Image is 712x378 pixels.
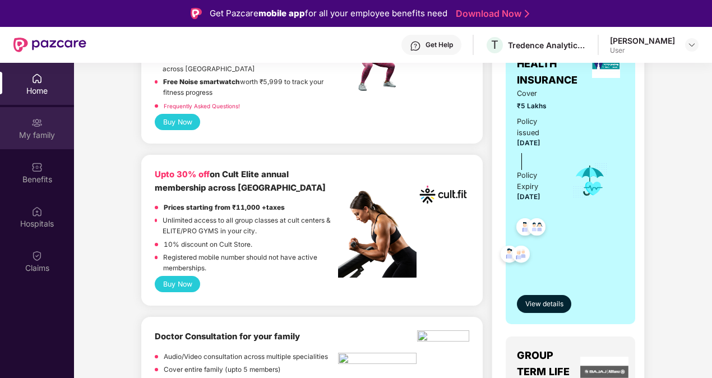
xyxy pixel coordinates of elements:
img: svg+xml;base64,PHN2ZyBpZD0iSG9tZSIgeG1sbnM9Imh0dHA6Ly93d3cudzMub3JnLzIwMDAvc3ZnIiB3aWR0aD0iMjAiIG... [31,73,43,84]
span: GROUP HEALTH INSURANCE [517,40,588,88]
img: pc2.png [338,191,417,278]
div: User [610,46,675,55]
span: [DATE] [517,139,540,147]
button: Buy Now [155,276,200,292]
p: Unlimited access to 8,100 gyms and fitness studios across [GEOGRAPHIC_DATA] [163,53,338,74]
p: 10% discount on Cult Store. [164,239,252,250]
div: Get Pazcare for all your employee benefits need [210,7,447,20]
span: ₹5 Lakhs [517,101,557,112]
span: T [491,38,498,52]
img: svg+xml;base64,PHN2ZyBpZD0iSGVscC0zMngzMiIgeG1sbnM9Imh0dHA6Ly93d3cudzMub3JnLzIwMDAvc3ZnIiB3aWR0aD... [410,40,421,52]
img: svg+xml;base64,PHN2ZyBpZD0iQmVuZWZpdHMiIHhtbG5zPSJodHRwOi8vd3d3LnczLm9yZy8yMDAwL3N2ZyIgd2lkdGg9Ij... [31,162,43,173]
img: ekin.png [417,330,470,345]
a: Frequently Asked Questions! [164,103,240,109]
img: svg+xml;base64,PHN2ZyB4bWxucz0iaHR0cDovL3d3dy53My5vcmcvMjAwMC9zdmciIHdpZHRoPSI0OC45NDMiIGhlaWdodD... [507,242,535,270]
img: New Pazcare Logo [13,38,86,52]
p: Cover entire family (upto 5 members) [164,365,281,375]
span: [DATE] [517,193,540,201]
p: Unlimited access to all group classes at cult centers & ELITE/PRO GYMS in your city. [163,215,338,236]
p: Audio/Video consultation across multiple specialities [164,352,328,362]
img: svg+xml;base64,PHN2ZyBpZD0iSG9zcGl0YWxzIiB4bWxucz0iaHR0cDovL3d3dy53My5vcmcvMjAwMC9zdmciIHdpZHRoPS... [31,206,43,217]
img: svg+xml;base64,PHN2ZyB4bWxucz0iaHR0cDovL3d3dy53My5vcmcvMjAwMC9zdmciIHdpZHRoPSI0OC45NDMiIGhlaWdodD... [496,242,523,270]
span: Cover [517,88,557,99]
strong: Prices starting from ₹11,000 +taxes [164,204,285,211]
b: Doctor Consultation for your family [155,331,300,342]
img: Logo [191,8,202,19]
div: Policy Expiry [517,170,557,192]
div: Policy issued [517,116,557,139]
strong: Free Noise smartwatch [163,78,240,86]
b: Upto 30% off [155,169,210,179]
img: svg+xml;base64,PHN2ZyBpZD0iQ2xhaW0iIHhtbG5zPSJodHRwOi8vd3d3LnczLm9yZy8yMDAwL3N2ZyIgd2lkdGg9IjIwIi... [31,250,43,261]
button: View details [517,295,571,313]
strong: mobile app [258,8,305,19]
p: worth ₹5,999 to track your fitness progress [163,77,338,98]
img: Stroke [525,8,529,20]
img: svg+xml;base64,PHN2ZyB4bWxucz0iaHR0cDovL3d3dy53My5vcmcvMjAwMC9zdmciIHdpZHRoPSI0OC45MTUiIGhlaWdodD... [523,215,551,242]
div: Tredence Analytics Solutions Private Limited [508,40,586,50]
img: svg+xml;base64,PHN2ZyB3aWR0aD0iMjAiIGhlaWdodD0iMjAiIHZpZXdCb3g9IjAgMCAyMCAyMCIgZmlsbD0ibm9uZSIgeG... [31,117,43,128]
a: Download Now [456,8,526,20]
img: svg+xml;base64,PHN2ZyBpZD0iRHJvcGRvd24tMzJ4MzIiIHhtbG5zPSJodHRwOi8vd3d3LnczLm9yZy8yMDAwL3N2ZyIgd2... [687,40,696,49]
img: svg+xml;base64,PHN2ZyB4bWxucz0iaHR0cDovL3d3dy53My5vcmcvMjAwMC9zdmciIHdpZHRoPSI0OC45NDMiIGhlaWdodD... [511,215,539,242]
img: hcp.png [338,353,417,367]
span: View details [525,299,563,310]
button: Buy Now [155,114,200,130]
div: Get Help [426,40,453,49]
img: cult.png [417,168,470,221]
img: icon [572,162,608,199]
img: insurerLogo [592,50,620,78]
p: Registered mobile number should not have active memberships. [163,252,338,273]
b: on Cult Elite annual membership across [GEOGRAPHIC_DATA] [155,169,326,192]
div: [PERSON_NAME] [610,35,675,46]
